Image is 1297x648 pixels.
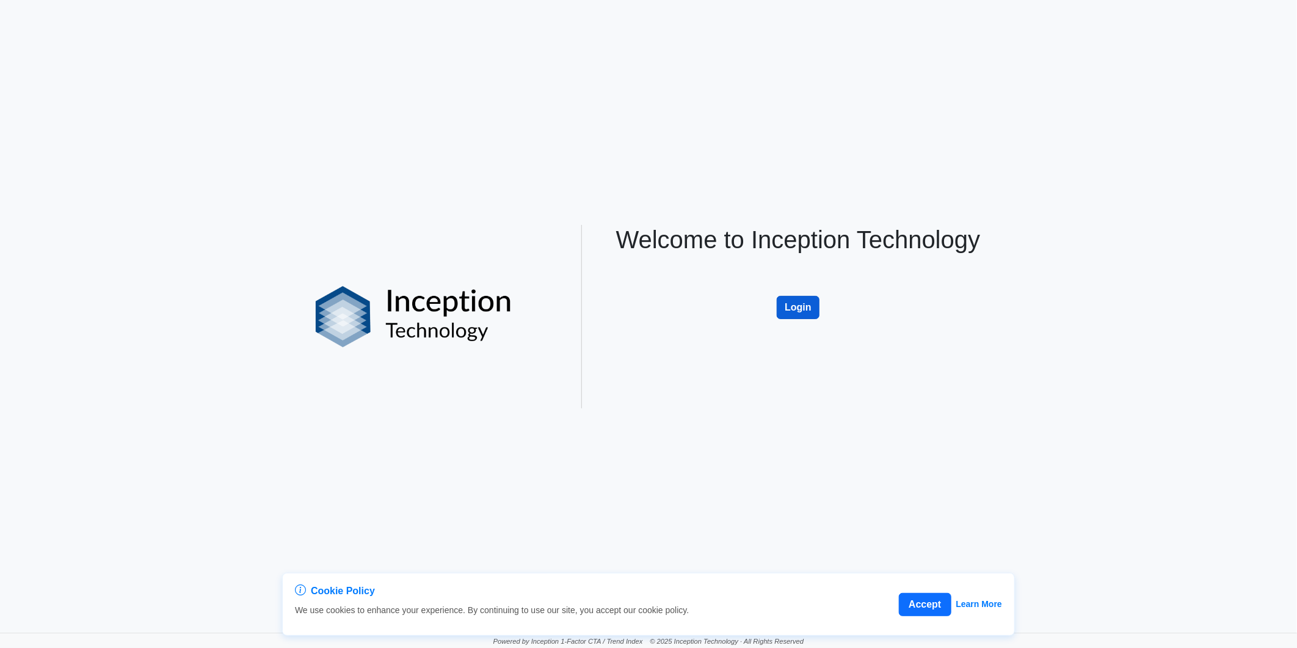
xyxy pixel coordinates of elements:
[311,584,375,598] span: Cookie Policy
[316,286,512,347] img: logo%20black.png
[899,593,951,616] button: Accept
[604,225,992,254] h1: Welcome to Inception Technology
[777,296,819,319] button: Login
[956,598,1002,611] a: Learn More
[295,604,689,617] p: We use cookies to enhance your experience. By continuing to use our site, you accept our cookie p...
[777,283,819,293] a: Login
